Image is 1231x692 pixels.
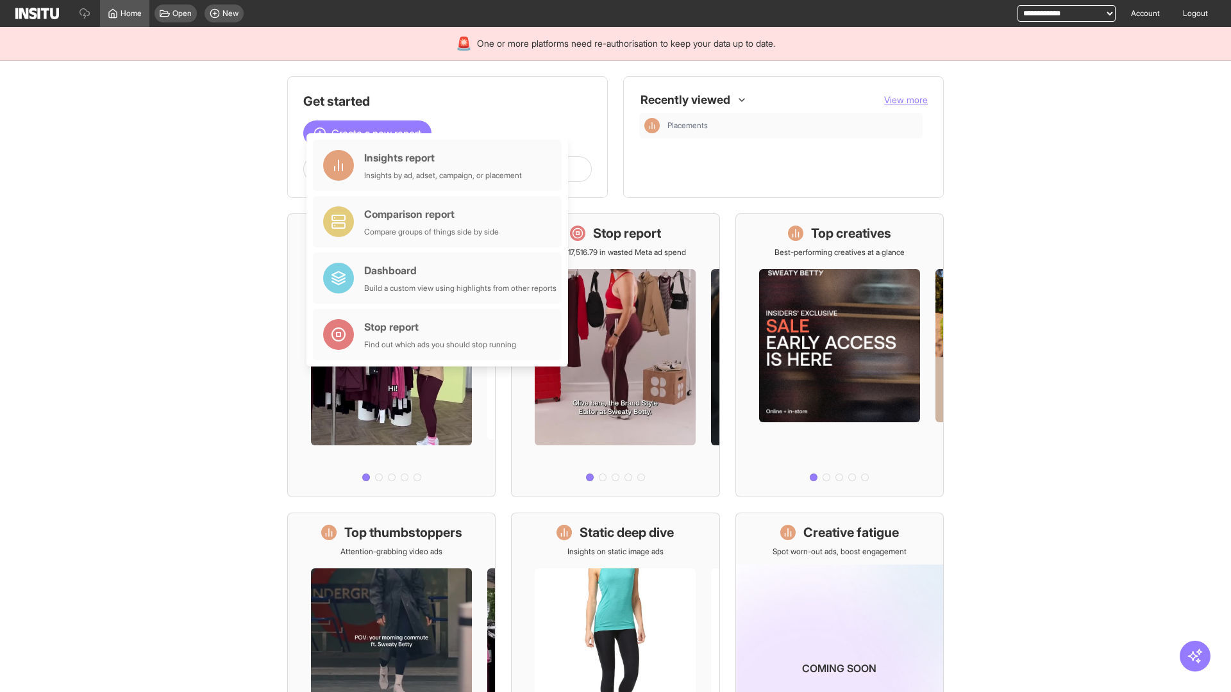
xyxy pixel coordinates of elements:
h1: Get started [303,92,592,110]
span: Home [121,8,142,19]
div: Stop report [364,319,516,334]
div: Insights report [364,150,522,165]
div: Comparison report [364,206,499,222]
span: Create a new report [331,126,421,141]
p: Best-performing creatives at a glance [775,247,905,258]
p: Attention-grabbing video ads [340,547,442,557]
span: Open [172,8,192,19]
span: View more [884,94,928,105]
span: Placements [667,120,917,131]
span: Placements [667,120,708,131]
h1: Stop report [593,224,661,242]
a: Stop reportSave £17,516.79 in wasted Meta ad spend [511,213,719,497]
a: Top creativesBest-performing creatives at a glance [735,213,944,497]
div: Compare groups of things side by side [364,227,499,237]
p: Insights on static image ads [567,547,664,557]
a: What's live nowSee all active ads instantly [287,213,496,497]
span: One or more platforms need re-authorisation to keep your data up to date. [477,37,775,50]
div: Insights by ad, adset, campaign, or placement [364,170,522,181]
div: Dashboard [364,263,557,278]
div: Insights [644,118,660,133]
button: Create a new report [303,120,431,146]
h1: Static deep dive [580,523,674,541]
span: New [222,8,239,19]
img: Logo [15,8,59,19]
button: View more [884,94,928,106]
div: Build a custom view using highlights from other reports [364,283,557,293]
p: Save £17,516.79 in wasted Meta ad spend [545,247,686,258]
h1: Top creatives [811,224,891,242]
h1: Top thumbstoppers [344,523,462,541]
div: Find out which ads you should stop running [364,340,516,350]
div: 🚨 [456,35,472,53]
